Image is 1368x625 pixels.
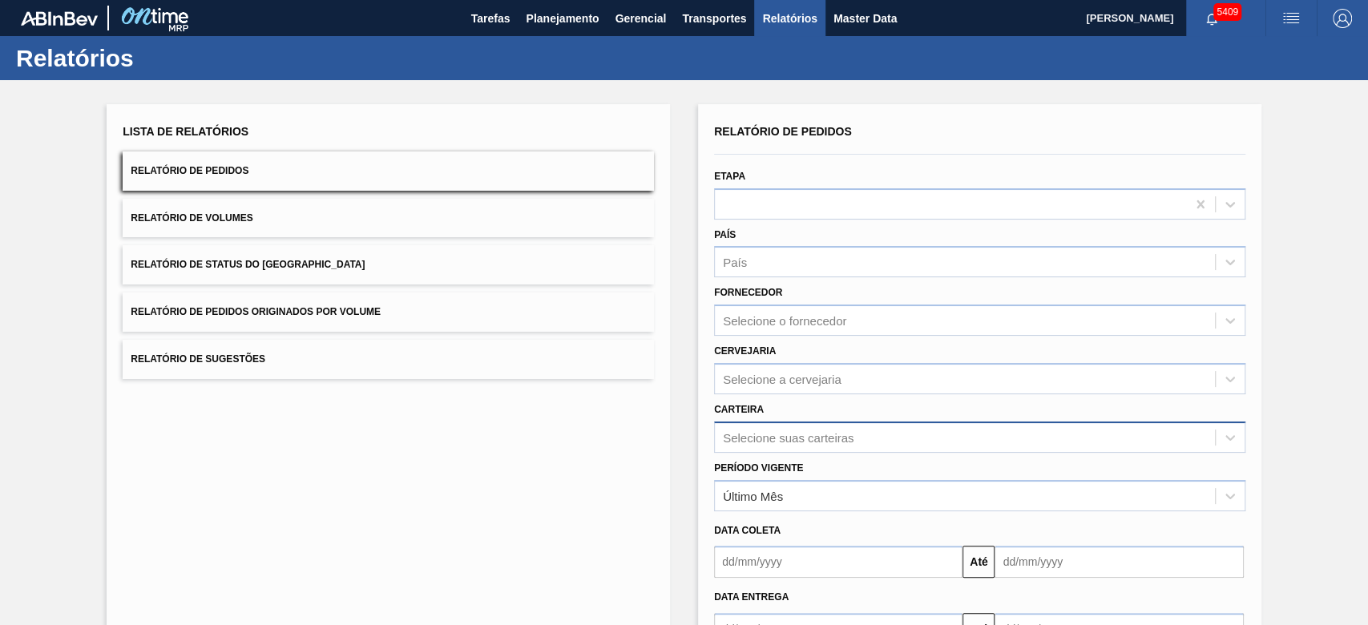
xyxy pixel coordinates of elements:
[714,345,776,357] label: Cervejaria
[471,9,510,28] span: Tarefas
[962,546,995,578] button: Até
[123,340,654,379] button: Relatório de Sugestões
[723,314,846,328] div: Selecione o fornecedor
[714,462,803,474] label: Período Vigente
[1281,9,1301,28] img: userActions
[714,591,789,603] span: Data entrega
[833,9,897,28] span: Master Data
[1333,9,1352,28] img: Logout
[723,256,747,269] div: País
[21,11,98,26] img: TNhmsLtSVTkK8tSr43FrP2fwEKptu5GPRR3wAAAABJRU5ErkJggg==
[131,353,265,365] span: Relatório de Sugestões
[16,49,301,67] h1: Relatórios
[123,125,248,138] span: Lista de Relatórios
[714,125,852,138] span: Relatório de Pedidos
[714,546,962,578] input: dd/mm/yyyy
[723,372,841,385] div: Selecione a cervejaria
[131,165,248,176] span: Relatório de Pedidos
[615,9,667,28] span: Gerencial
[526,9,599,28] span: Planejamento
[723,430,853,444] div: Selecione suas carteiras
[1186,7,1237,30] button: Notificações
[123,245,654,284] button: Relatório de Status do [GEOGRAPHIC_DATA]
[1213,3,1241,21] span: 5409
[714,171,745,182] label: Etapa
[714,229,736,240] label: País
[131,259,365,270] span: Relatório de Status do [GEOGRAPHIC_DATA]
[123,151,654,191] button: Relatório de Pedidos
[682,9,746,28] span: Transportes
[123,199,654,238] button: Relatório de Volumes
[131,212,252,224] span: Relatório de Volumes
[131,306,381,317] span: Relatório de Pedidos Originados por Volume
[714,525,781,536] span: Data coleta
[762,9,817,28] span: Relatórios
[714,287,782,298] label: Fornecedor
[714,404,764,415] label: Carteira
[123,292,654,332] button: Relatório de Pedidos Originados por Volume
[995,546,1243,578] input: dd/mm/yyyy
[723,489,783,502] div: Último Mês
